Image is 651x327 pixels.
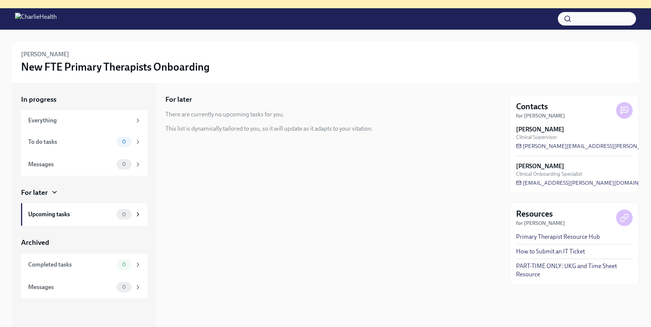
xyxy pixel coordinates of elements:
span: Clinical Onboarding Specialist [516,170,582,178]
div: Messages [28,283,114,291]
a: Messages0 [21,276,147,298]
h3: New FTE Primary Therapists Onboarding [21,60,210,74]
h4: Contacts [516,101,548,112]
strong: for [PERSON_NAME] [516,113,565,119]
a: To do tasks0 [21,131,147,153]
span: Clinical Supervisor [516,134,557,141]
a: Completed tasks0 [21,253,147,276]
span: 0 [118,139,130,145]
a: PART-TIME ONLY: UKG and Time Sheet Resource [516,262,633,279]
strong: [PERSON_NAME] [516,125,564,134]
a: Primary Therapist Resource Hub [516,233,600,241]
div: To do tasks [28,138,114,146]
div: Completed tasks [28,261,114,269]
div: Messages [28,160,114,169]
a: How to Submit an IT Ticket [516,247,585,256]
h4: Resources [516,208,553,220]
img: CharlieHealth [15,13,57,25]
span: 0 [118,161,130,167]
h5: For later [165,95,192,104]
h6: [PERSON_NAME] [21,50,69,59]
a: Messages0 [21,153,147,176]
a: In progress [21,95,147,104]
div: Everything [28,116,132,125]
strong: [PERSON_NAME] [516,162,564,170]
a: Archived [21,238,147,247]
a: Everything [21,110,147,131]
span: 0 [118,262,130,267]
div: This list is dynamically tailored to you, so it will update as it adapts to your sitation. [165,125,373,133]
div: Upcoming tasks [28,210,114,219]
strong: for [PERSON_NAME] [516,220,565,226]
span: 0 [118,212,130,217]
div: For later [21,188,48,197]
div: There are currently no upcoming tasks for you. [165,110,284,119]
span: 0 [118,284,130,290]
a: For later [21,188,147,197]
a: Upcoming tasks0 [21,203,147,226]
